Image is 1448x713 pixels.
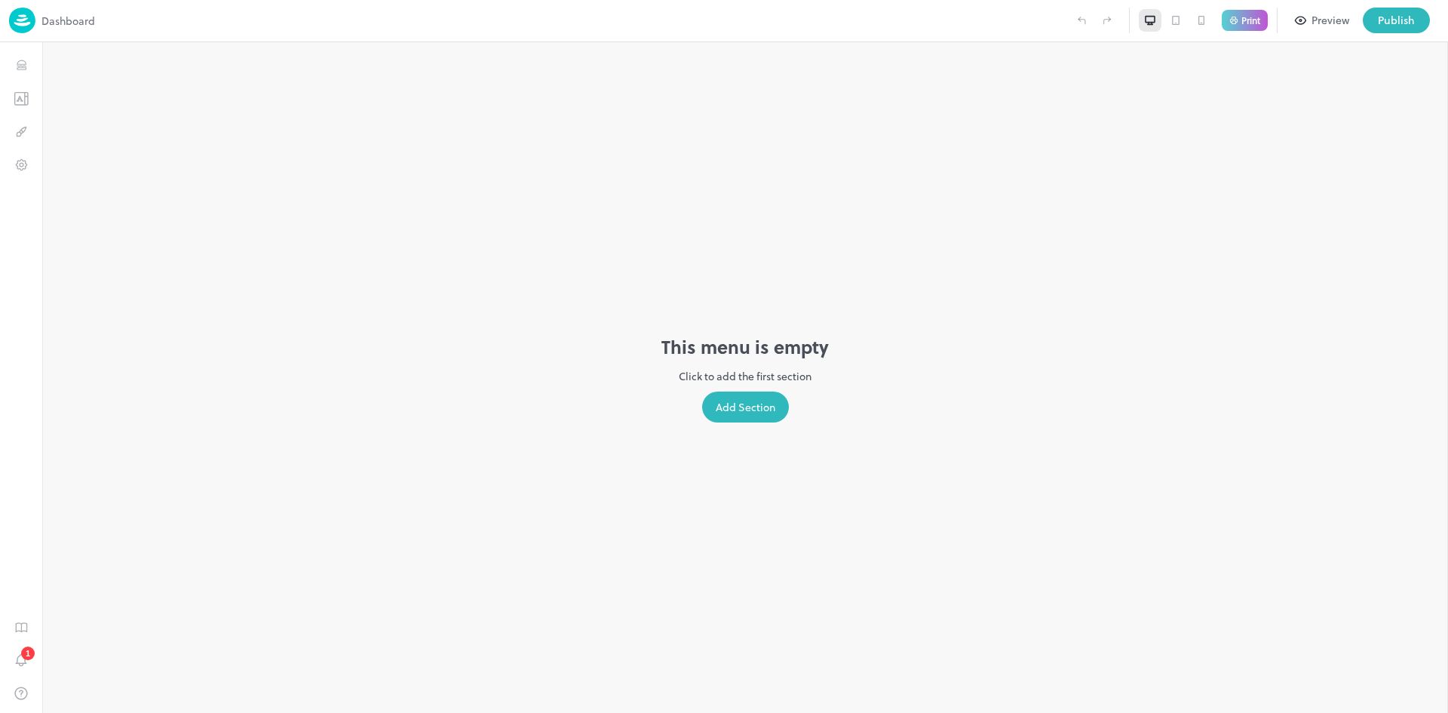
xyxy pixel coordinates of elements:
p: Dashboard [41,13,95,29]
button: Publish [1363,8,1430,33]
label: Undo (Ctrl + Z) [1069,8,1094,33]
button: Preview [1287,8,1358,33]
p: Click to add the first section [679,368,811,384]
div: Preview [1311,12,1349,29]
div: Add Section [702,392,789,423]
p: Print [1241,16,1260,25]
h6: This menu is empty [661,333,829,361]
div: Publish [1378,12,1415,29]
label: Redo (Ctrl + Y) [1094,8,1120,33]
img: logo-86c26b7e.jpg [9,8,35,33]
